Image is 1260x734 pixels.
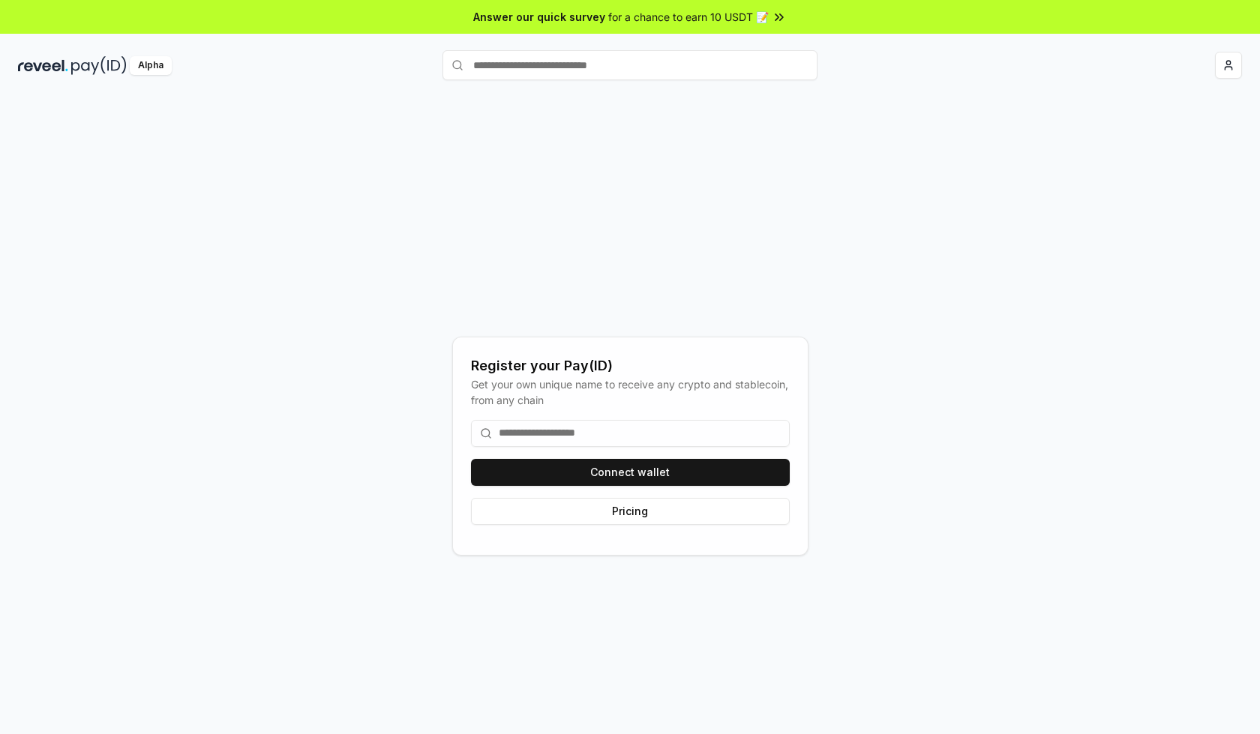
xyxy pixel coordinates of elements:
[608,9,769,25] span: for a chance to earn 10 USDT 📝
[71,56,127,75] img: pay_id
[18,56,68,75] img: reveel_dark
[471,376,790,408] div: Get your own unique name to receive any crypto and stablecoin, from any chain
[471,355,790,376] div: Register your Pay(ID)
[471,459,790,486] button: Connect wallet
[473,9,605,25] span: Answer our quick survey
[471,498,790,525] button: Pricing
[130,56,172,75] div: Alpha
